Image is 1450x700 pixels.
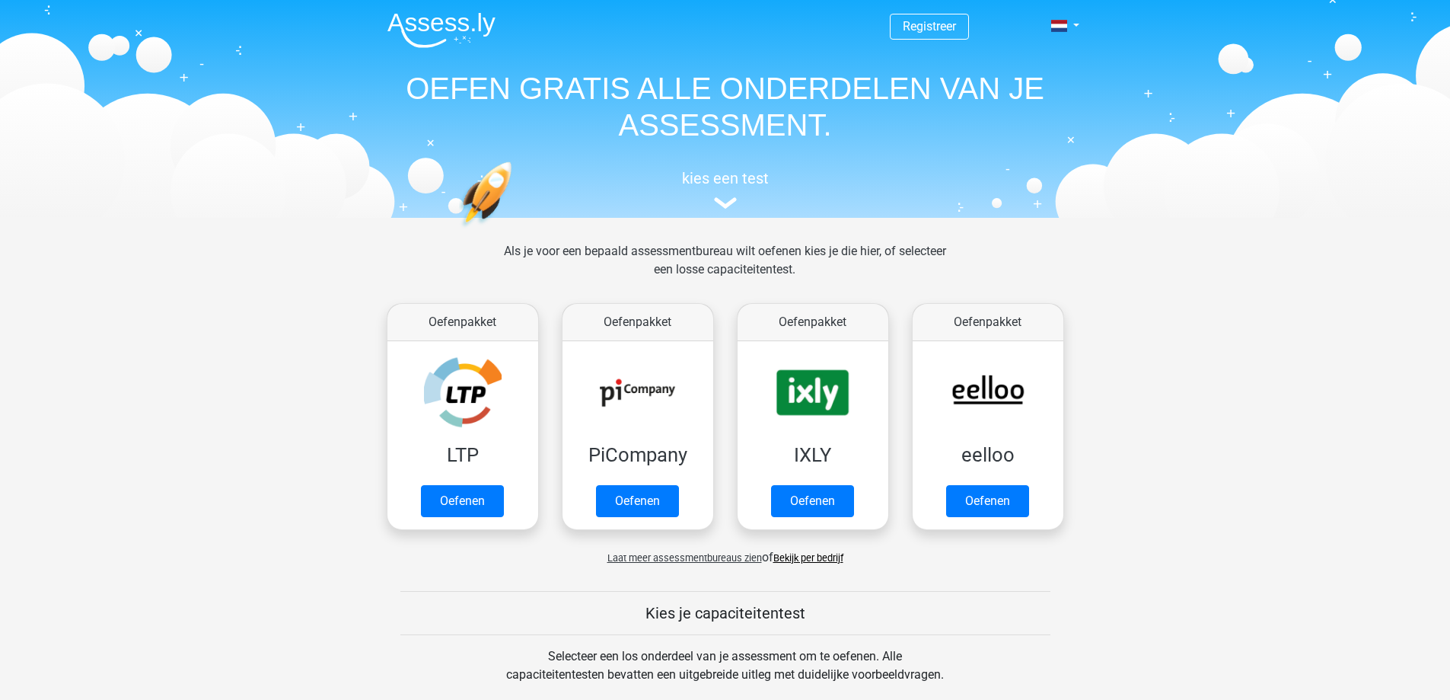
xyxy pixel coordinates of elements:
[607,552,762,564] span: Laat meer assessmentbureaus zien
[771,485,854,517] a: Oefenen
[459,161,571,299] img: oefenen
[375,169,1076,209] a: kies een test
[387,12,496,48] img: Assessly
[773,552,843,564] a: Bekijk per bedrijf
[421,485,504,517] a: Oefenen
[596,485,679,517] a: Oefenen
[714,197,737,209] img: assessment
[946,485,1029,517] a: Oefenen
[400,604,1050,622] h5: Kies je capaciteitentest
[903,19,956,34] a: Registreer
[375,536,1076,567] div: of
[375,169,1076,187] h5: kies een test
[492,242,958,297] div: Als je voor een bepaald assessmentbureau wilt oefenen kies je die hier, of selecteer een losse ca...
[375,70,1076,143] h1: OEFEN GRATIS ALLE ONDERDELEN VAN JE ASSESSMENT.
